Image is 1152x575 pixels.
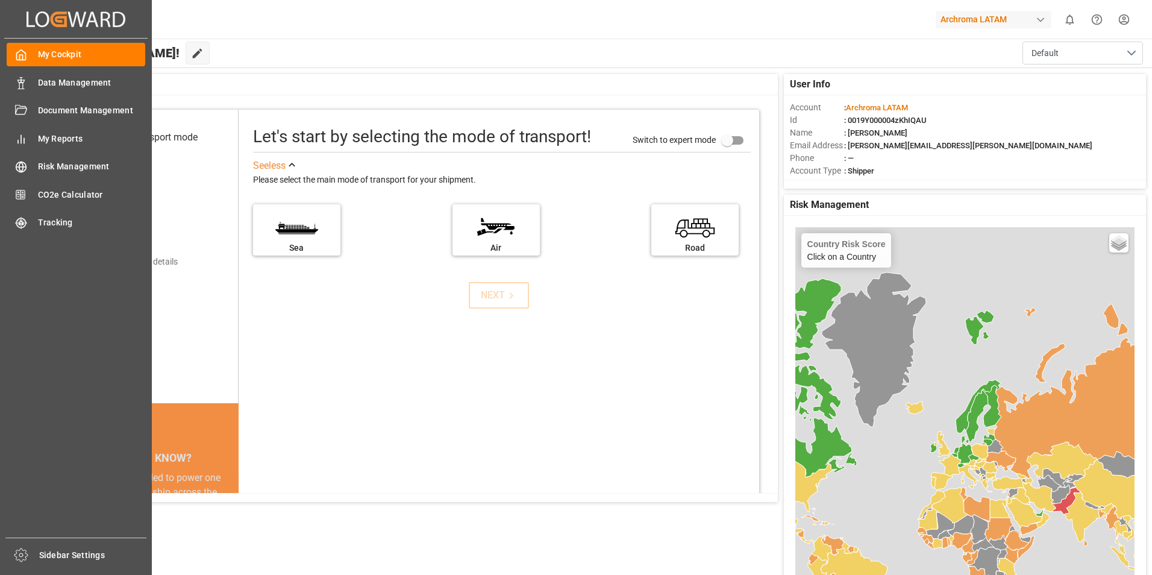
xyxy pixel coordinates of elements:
button: next slide / item [222,471,239,572]
div: Air [459,242,534,254]
button: show 0 new notifications [1056,6,1083,33]
a: Risk Management [7,155,145,178]
span: : [844,103,908,112]
span: Document Management [38,104,146,117]
span: Tracking [38,216,146,229]
span: Default [1031,47,1059,60]
a: Document Management [7,99,145,122]
span: User Info [790,77,830,92]
div: Archroma LATAM [936,11,1051,28]
span: Phone [790,152,844,165]
span: : Shipper [844,166,874,175]
span: Archroma LATAM [846,103,908,112]
span: Switch to expert mode [633,134,716,144]
span: My Reports [38,133,146,145]
button: Help Center [1083,6,1110,33]
div: NEXT [481,288,518,303]
span: Data Management [38,77,146,89]
div: Add shipping details [102,256,178,268]
div: Please select the main mode of transport for your shipment. [253,173,751,187]
span: : 0019Y000004zKhIQAU [844,116,927,125]
a: CO2e Calculator [7,183,145,206]
div: Sea [259,242,334,254]
span: CO2e Calculator [38,189,146,201]
a: Layers [1109,233,1129,253]
a: Data Management [7,71,145,94]
button: Archroma LATAM [936,8,1056,31]
span: Sidebar Settings [39,549,147,562]
button: open menu [1022,42,1143,64]
span: Risk Management [790,198,869,212]
div: Road [657,242,733,254]
span: Name [790,127,844,139]
span: My Cockpit [38,48,146,61]
a: My Reports [7,127,145,150]
span: Account [790,101,844,114]
a: Tracking [7,211,145,234]
span: : [PERSON_NAME][EMAIL_ADDRESS][PERSON_NAME][DOMAIN_NAME] [844,141,1092,150]
div: Click on a Country [807,239,886,262]
span: Email Address [790,139,844,152]
span: Hello [PERSON_NAME]! [50,42,180,64]
span: Account Type [790,165,844,177]
a: My Cockpit [7,43,145,66]
span: : — [844,154,854,163]
h4: Country Risk Score [807,239,886,249]
div: Let's start by selecting the mode of transport! [253,124,591,149]
span: : [PERSON_NAME] [844,128,907,137]
div: See less [253,159,286,173]
span: Id [790,114,844,127]
button: NEXT [469,282,529,309]
span: Risk Management [38,160,146,173]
